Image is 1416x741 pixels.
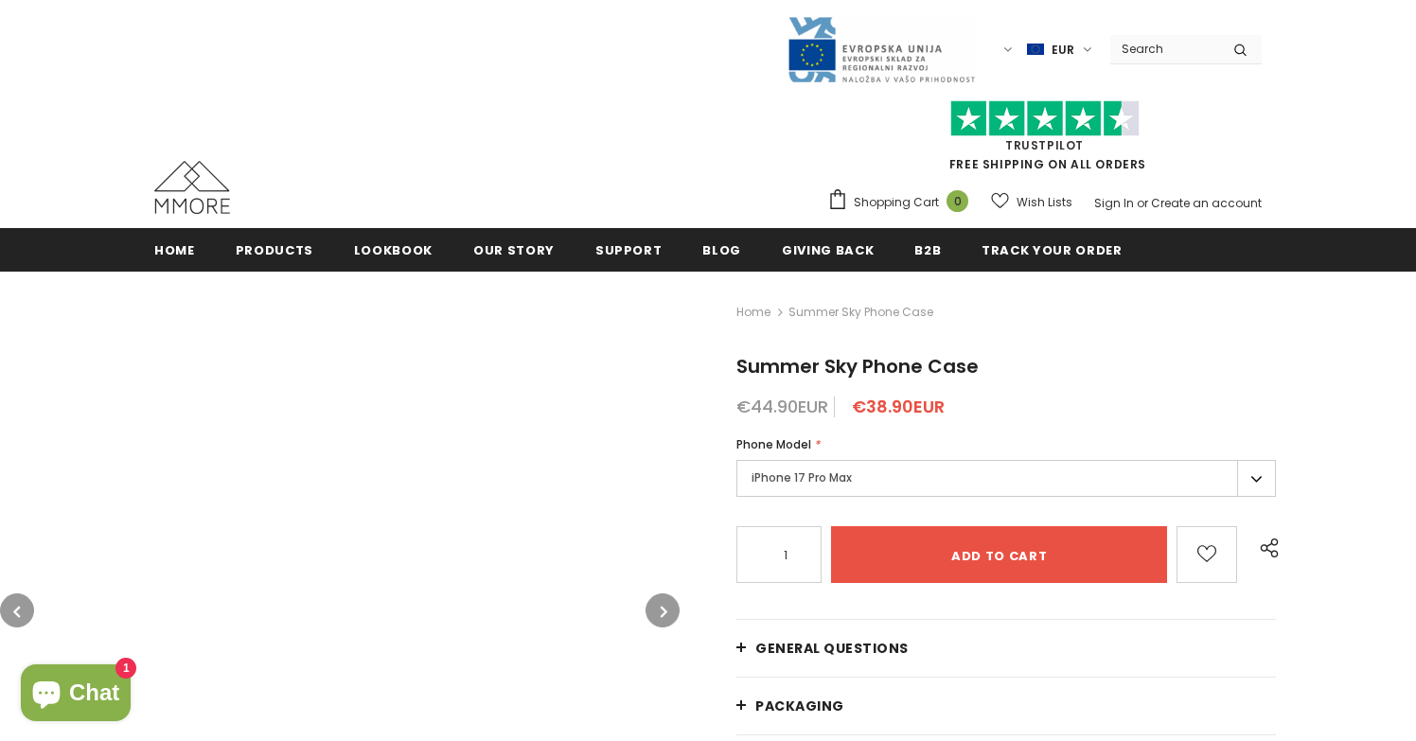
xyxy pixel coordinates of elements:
a: Track your order [982,228,1122,271]
span: Summer Sky Phone Case [736,353,979,379]
inbox-online-store-chat: Shopify online store chat [15,664,136,726]
a: Shopping Cart 0 [827,188,978,217]
span: PACKAGING [755,697,844,715]
span: Home [154,241,195,259]
img: Javni Razpis [787,15,976,84]
a: Giving back [782,228,874,271]
span: 0 [947,190,968,212]
span: Wish Lists [1017,193,1072,212]
span: Giving back [782,241,874,259]
label: iPhone 17 Pro Max [736,460,1276,497]
input: Search Site [1110,35,1219,62]
img: Trust Pilot Stars [950,100,1140,137]
a: Javni Razpis [787,41,976,57]
span: €44.90EUR [736,395,828,418]
a: Sign In [1094,195,1134,211]
a: PACKAGING [736,678,1276,734]
span: General Questions [755,639,909,658]
span: Shopping Cart [854,193,939,212]
a: Trustpilot [1005,137,1084,153]
span: EUR [1052,41,1074,60]
a: Products [236,228,313,271]
span: Phone Model [736,436,811,452]
span: Lookbook [354,241,433,259]
a: Lookbook [354,228,433,271]
span: B2B [914,241,941,259]
a: B2B [914,228,941,271]
a: Wish Lists [991,185,1072,219]
a: Create an account [1151,195,1262,211]
span: Summer Sky Phone Case [788,301,933,324]
a: Home [154,228,195,271]
input: Add to cart [831,526,1167,583]
span: Our Story [473,241,555,259]
a: Blog [702,228,741,271]
span: Products [236,241,313,259]
span: Track your order [982,241,1122,259]
a: support [595,228,663,271]
a: Our Story [473,228,555,271]
a: General Questions [736,620,1276,677]
a: Home [736,301,770,324]
span: FREE SHIPPING ON ALL ORDERS [827,109,1262,172]
span: €38.90EUR [852,395,945,418]
span: or [1137,195,1148,211]
span: support [595,241,663,259]
img: MMORE Cases [154,161,230,214]
span: Blog [702,241,741,259]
